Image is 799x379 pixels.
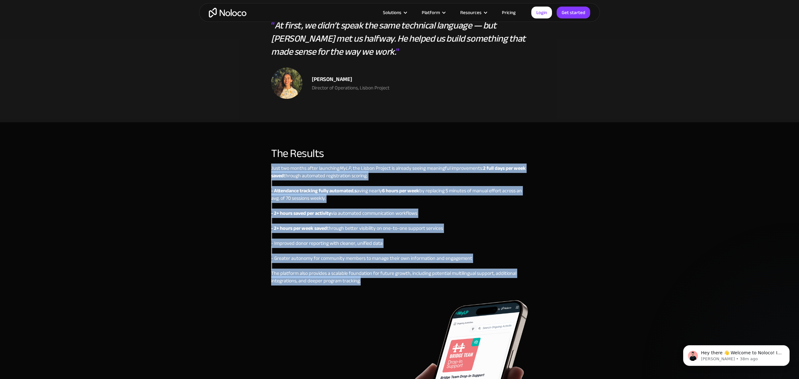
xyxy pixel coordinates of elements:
[531,7,552,18] a: Login
[312,75,389,84] div: [PERSON_NAME]
[312,84,389,92] div: Director of Operations, Lisbon Project
[674,332,799,376] iframe: Intercom notifications message
[271,164,528,300] div: Just two months after launching , the Lisbon Project is already seeing meaningful improvements: t...
[271,147,528,160] div: The Results
[382,186,419,195] strong: 6 hours per week
[557,7,590,18] a: Get started
[396,43,399,60] span: "
[271,17,526,60] em: At first, we didn’t speak the same technical language — but [PERSON_NAME] met us halfway. He help...
[452,8,494,17] div: Resources
[494,8,523,17] a: Pricing
[271,164,526,180] strong: 2 full days per week saved
[271,186,353,195] strong: - Attendance tracking fully automated
[339,164,351,173] em: MyLP
[422,8,440,17] div: Platform
[271,17,275,34] span: “
[271,209,331,218] strong: - 2+ hours saved per activity
[414,8,452,17] div: Platform
[460,8,482,17] div: Resources
[375,8,414,17] div: Solutions
[394,43,396,60] em: .
[354,186,357,195] strong: s
[271,224,327,233] strong: - 2+ hours per week saved
[209,8,246,18] a: home
[383,8,401,17] div: Solutions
